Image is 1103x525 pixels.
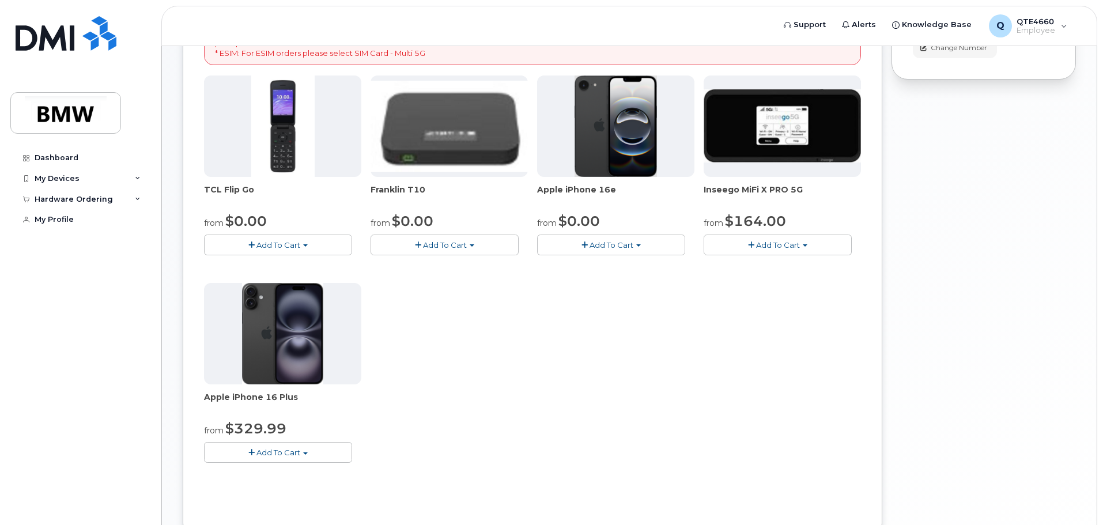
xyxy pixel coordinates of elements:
a: Knowledge Base [884,13,980,36]
button: Add To Cart [204,235,352,255]
span: Add To Cart [423,240,467,250]
img: t10.jpg [371,81,528,172]
div: TCL Flip Go [204,184,361,207]
span: Add To Cart [256,448,300,457]
div: Apple iPhone 16 Plus [204,391,361,414]
button: Add To Cart [371,235,519,255]
a: Alerts [834,13,884,36]
div: Franklin T10 [371,184,528,207]
small: from [204,218,224,228]
small: from [537,218,557,228]
span: Add To Cart [756,240,800,250]
span: Alerts [852,19,876,31]
span: Support [794,19,826,31]
button: Change Number [913,38,997,58]
img: iphone_16_plus.png [242,283,323,384]
button: Add To Cart [204,442,352,462]
div: Apple iPhone 16e [537,184,694,207]
button: Add To Cart [704,235,852,255]
iframe: Messenger Launcher [1053,475,1094,516]
div: Inseego MiFi X PRO 5G [704,184,861,207]
div: QTE4660 [981,14,1075,37]
span: $0.00 [558,213,600,229]
img: TCL_FLIP_MODE.jpg [251,75,315,177]
img: cut_small_inseego_5G.jpg [704,89,861,163]
button: Add To Cart [537,235,685,255]
small: from [371,218,390,228]
span: $0.00 [392,213,433,229]
span: $164.00 [725,213,786,229]
span: Add To Cart [590,240,633,250]
span: QTE4660 [1017,17,1055,26]
span: $0.00 [225,213,267,229]
span: Add To Cart [256,240,300,250]
small: from [204,425,224,436]
small: from [704,218,723,228]
span: Knowledge Base [902,19,972,31]
span: Employee [1017,26,1055,35]
a: Support [776,13,834,36]
span: Change Number [931,43,987,53]
img: iphone16e.png [575,75,658,177]
span: Q [996,19,1004,33]
span: $329.99 [225,420,286,437]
